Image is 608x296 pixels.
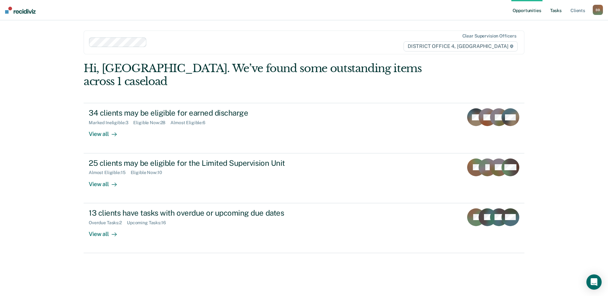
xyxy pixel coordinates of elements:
[84,103,524,153] a: 34 clients may be eligible for earned dischargeMarked Ineligible:3Eligible Now:28Almost Eligible:...
[89,108,312,118] div: 34 clients may be eligible for earned discharge
[84,203,524,253] a: 13 clients have tasks with overdue or upcoming due datesOverdue Tasks:2Upcoming Tasks:16View all
[89,208,312,218] div: 13 clients have tasks with overdue or upcoming due dates
[89,125,124,138] div: View all
[89,220,127,225] div: Overdue Tasks : 2
[586,274,602,290] div: Open Intercom Messenger
[84,153,524,203] a: 25 clients may be eligible for the Limited Supervision UnitAlmost Eligible:15Eligible Now:10View all
[89,158,312,168] div: 25 clients may be eligible for the Limited Supervision Unit
[133,120,170,125] div: Eligible Now : 28
[89,225,124,238] div: View all
[170,120,211,125] div: Almost Eligible : 6
[127,220,171,225] div: Upcoming Tasks : 16
[89,175,124,188] div: View all
[593,5,603,15] div: B B
[462,33,516,39] div: Clear supervision officers
[593,5,603,15] button: BB
[131,170,167,175] div: Eligible Now : 10
[404,41,518,51] span: DISTRICT OFFICE 4, [GEOGRAPHIC_DATA]
[89,170,131,175] div: Almost Eligible : 15
[89,120,133,125] div: Marked Ineligible : 3
[84,62,436,88] div: Hi, [GEOGRAPHIC_DATA]. We’ve found some outstanding items across 1 caseload
[5,7,36,14] img: Recidiviz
